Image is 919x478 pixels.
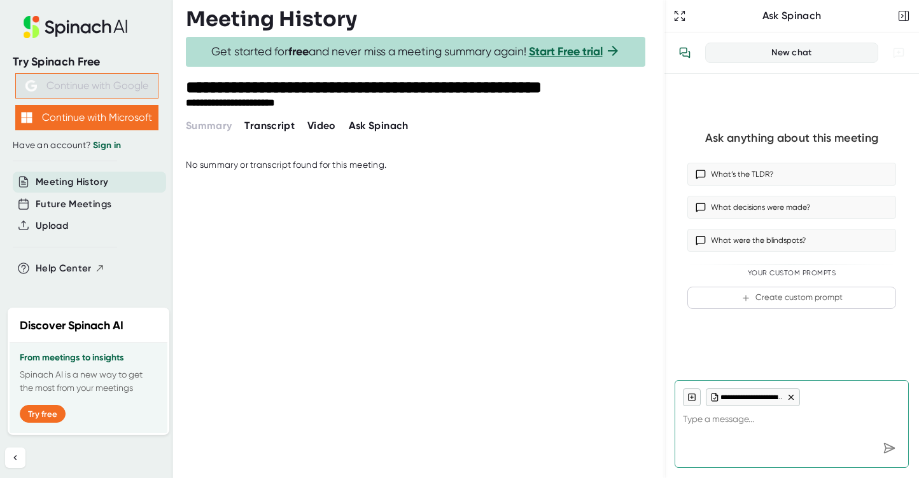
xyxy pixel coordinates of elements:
[307,119,336,132] span: Video
[36,261,92,276] span: Help Center
[5,447,25,468] button: Collapse sidebar
[244,119,295,132] span: Transcript
[13,140,160,151] div: Have an account?
[895,7,913,25] button: Close conversation sidebar
[307,118,336,133] button: Video
[211,44,621,59] span: Get started for and never miss a meeting summary again!
[687,269,896,278] div: Your Custom Prompts
[687,196,896,219] button: What decisions were made?
[687,229,896,252] button: What were the blindspots?
[36,219,68,233] button: Upload
[13,55,160,69] div: Try Spinach Free
[15,73,158,99] button: Continue with Google
[20,368,157,395] p: Spinach AI is a new way to get the most from your meetings
[349,118,409,133] button: Ask Spinach
[186,118,232,133] button: Summary
[244,118,295,133] button: Transcript
[349,119,409,132] span: Ask Spinach
[878,437,901,460] div: Send message
[20,317,123,334] h2: Discover Spinach AI
[671,7,689,25] button: Expand to Ask Spinach page
[288,44,309,58] b: free
[186,7,357,31] h3: Meeting History
[186,119,232,132] span: Summary
[15,105,158,130] button: Continue with Microsoft
[689,10,895,22] div: Ask Spinach
[93,140,121,151] a: Sign in
[36,261,105,276] button: Help Center
[713,47,870,58] div: New chat
[529,44,603,58] a: Start Free trial
[25,80,37,92] img: Aehbyd4JwY73AAAAAElFTkSuQmCC
[687,287,896,309] button: Create custom prompt
[20,353,157,363] h3: From meetings to insights
[705,131,878,146] div: Ask anything about this meeting
[20,405,66,423] button: Try free
[36,197,111,212] button: Future Meetings
[687,163,896,186] button: What’s the TLDR?
[186,160,386,171] div: No summary or transcript found for this meeting.
[672,40,698,65] button: View conversation history
[36,175,108,189] button: Meeting History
